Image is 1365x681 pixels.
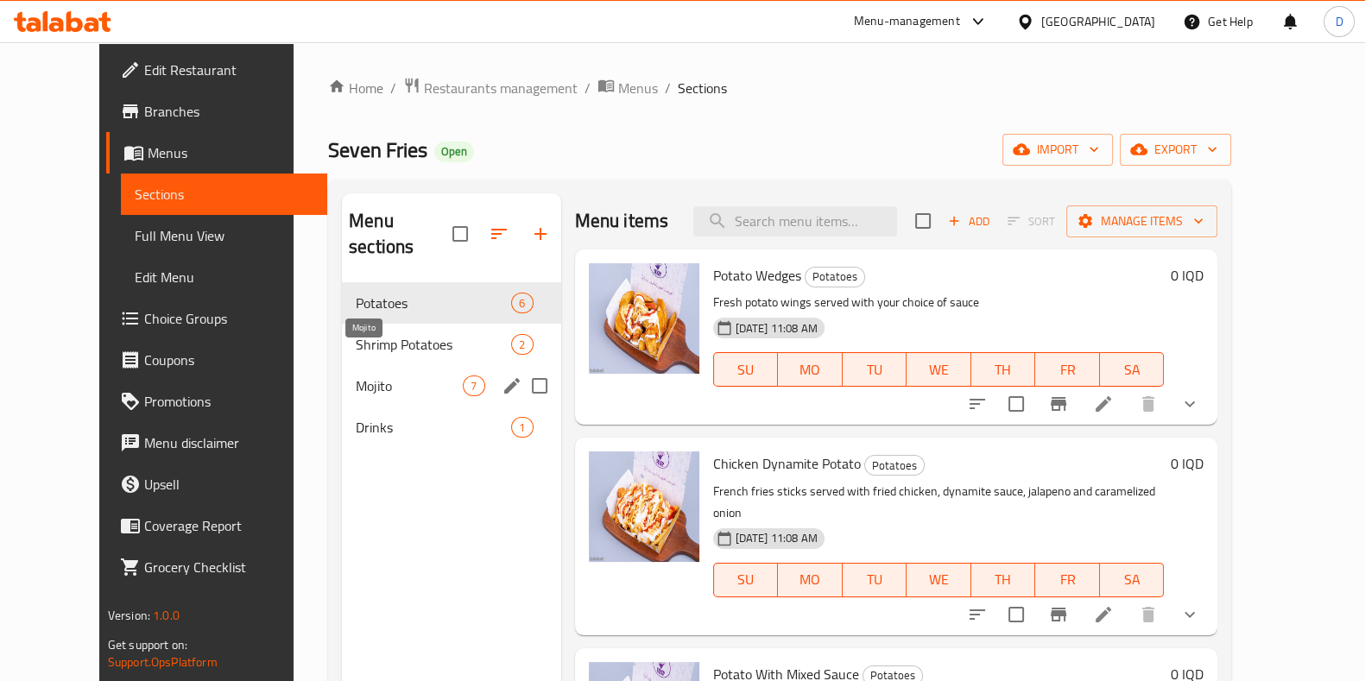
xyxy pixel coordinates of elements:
[144,432,313,453] span: Menu disclaimer
[328,78,383,98] a: Home
[785,357,836,382] span: MO
[135,225,313,246] span: Full Menu View
[618,78,658,98] span: Menus
[713,292,1165,313] p: Fresh potato wings served with your choice of sauce
[693,206,897,236] input: search
[511,417,533,438] div: items
[403,77,578,99] a: Restaurants management
[342,324,561,365] div: Shrimp Potatoes2
[342,365,561,407] div: Mojito7edit
[864,455,925,476] div: Potatoes
[1134,139,1217,161] span: export
[971,563,1036,597] button: TH
[328,77,1231,99] nav: breadcrumb
[1035,563,1100,597] button: FR
[585,78,591,98] li: /
[1002,134,1113,166] button: import
[1093,604,1114,625] a: Edit menu item
[135,184,313,205] span: Sections
[1171,263,1204,287] h6: 0 IQD
[478,213,520,255] span: Sort sections
[442,216,478,252] span: Select all sections
[1042,357,1093,382] span: FR
[843,563,907,597] button: TU
[1016,139,1099,161] span: import
[729,530,825,546] span: [DATE] 11:08 AM
[1100,352,1165,387] button: SA
[907,563,971,597] button: WE
[785,567,836,592] span: MO
[998,596,1034,633] span: Select to update
[575,208,669,234] h2: Menu items
[121,256,327,298] a: Edit Menu
[144,557,313,577] span: Grocery Checklist
[106,298,327,339] a: Choice Groups
[106,339,327,381] a: Coupons
[913,567,964,592] span: WE
[153,604,180,627] span: 1.0.0
[144,515,313,536] span: Coverage Report
[148,142,313,163] span: Menus
[356,417,511,438] span: Drinks
[1041,12,1155,31] div: [GEOGRAPHIC_DATA]
[144,391,313,412] span: Promotions
[1169,383,1210,425] button: show more
[121,215,327,256] a: Full Menu View
[1120,134,1231,166] button: export
[464,378,483,394] span: 7
[356,334,511,355] div: Shrimp Potatoes
[729,320,825,337] span: [DATE] 11:08 AM
[1100,563,1165,597] button: SA
[778,563,843,597] button: MO
[356,375,463,396] span: Mojito
[144,474,313,495] span: Upsell
[1080,211,1204,232] span: Manage items
[106,505,327,546] a: Coverage Report
[106,49,327,91] a: Edit Restaurant
[941,208,996,235] button: Add
[390,78,396,98] li: /
[106,463,327,505] a: Upsell
[512,419,532,436] span: 1
[106,546,327,588] a: Grocery Checklist
[121,173,327,215] a: Sections
[1066,205,1217,237] button: Manage items
[328,130,427,169] span: Seven Fries
[597,77,658,99] a: Menus
[998,386,1034,422] span: Select to update
[356,293,511,313] span: Potatoes
[1128,383,1169,425] button: delete
[996,208,1066,235] span: Select section first
[108,634,187,656] span: Get support on:
[941,208,996,235] span: Add item
[843,352,907,387] button: TU
[108,651,218,673] a: Support.OpsPlatform
[806,267,864,287] span: Potatoes
[957,383,998,425] button: sort-choices
[135,267,313,287] span: Edit Menu
[865,456,924,476] span: Potatoes
[1035,352,1100,387] button: FR
[850,567,901,592] span: TU
[713,451,861,476] span: Chicken Dynamite Potato
[434,144,474,159] span: Open
[520,213,561,255] button: Add section
[1128,594,1169,635] button: delete
[713,481,1165,524] p: French fries sticks served with fried chicken, dynamite sauce, jalapeno and caramelized onion
[144,308,313,329] span: Choice Groups
[106,91,327,132] a: Branches
[1169,594,1210,635] button: show more
[342,282,561,324] div: Potatoes6
[1038,594,1079,635] button: Branch-specific-item
[850,357,901,382] span: TU
[913,357,964,382] span: WE
[108,604,150,627] span: Version:
[499,373,525,399] button: edit
[1093,394,1114,414] a: Edit menu item
[905,203,941,239] span: Select section
[349,208,452,260] h2: Menu sections
[1179,604,1200,625] svg: Show Choices
[778,352,843,387] button: MO
[106,132,327,173] a: Menus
